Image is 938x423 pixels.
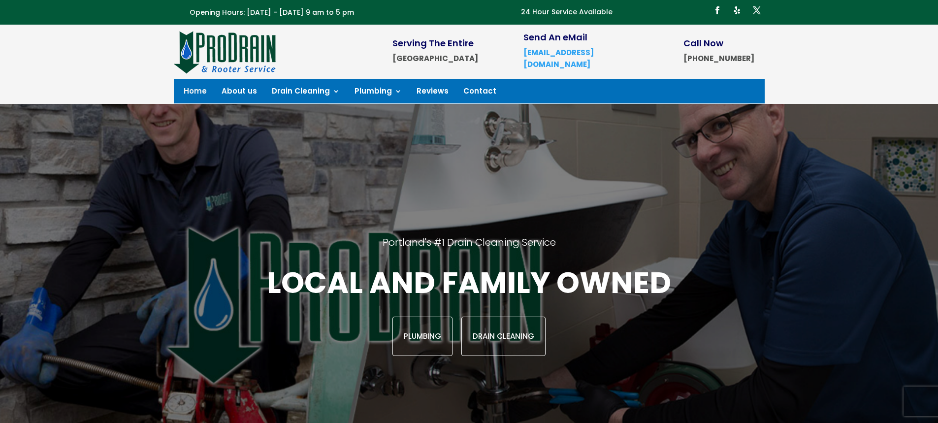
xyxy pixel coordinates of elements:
p: 24 Hour Service Available [521,6,613,18]
a: Contact [463,88,496,98]
img: site-logo-100h [174,30,277,74]
div: Local and family owned [122,263,815,356]
h2: Portland's #1 Drain Cleaning Service [122,236,815,263]
a: [EMAIL_ADDRESS][DOMAIN_NAME] [523,47,594,69]
a: Drain Cleaning [272,88,340,98]
span: Serving The Entire [392,37,474,49]
strong: [PHONE_NUMBER] [683,53,754,64]
a: Drain Cleaning [461,317,546,356]
a: Follow on Yelp [729,2,745,18]
span: Call Now [683,37,723,49]
span: Send An eMail [523,31,587,43]
span: Opening Hours: [DATE] - [DATE] 9 am to 5 pm [190,7,354,17]
a: Follow on Facebook [710,2,725,18]
a: Home [184,88,207,98]
a: Plumbing [392,317,453,356]
a: Plumbing [355,88,402,98]
a: About us [222,88,257,98]
a: Reviews [417,88,449,98]
a: Follow on X [749,2,765,18]
strong: [GEOGRAPHIC_DATA] [392,53,478,64]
